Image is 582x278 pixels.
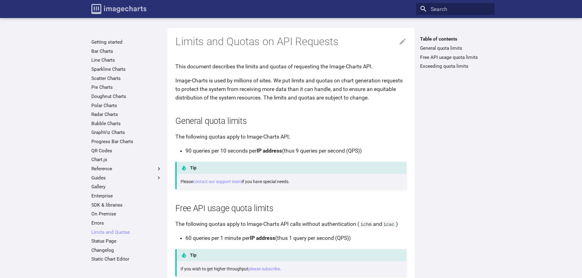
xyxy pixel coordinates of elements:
[193,179,242,184] a: contact our support team
[416,3,495,15] input: Search
[91,175,162,181] label: Guides
[91,75,162,81] a: Scatter Charts
[175,115,407,127] h2: General quota limits
[181,178,402,185] p: Please if you have special needs.
[248,266,280,271] a: please subscribe
[91,129,162,135] a: GraphViz Charts
[91,193,162,199] a: Enterprise
[91,39,162,45] a: Getting started
[91,84,162,90] a: Pie Charts
[91,202,162,208] a: SDK & libraries
[91,247,162,253] a: Changelog
[420,45,491,51] a: General quota limits
[175,132,407,141] p: The following quotas apply to Image-Charts API;
[175,203,407,215] h2: Free API usage quota limits
[175,162,407,174] p: Tip
[91,166,162,172] label: Reference
[91,148,162,154] a: QR Codes
[91,111,162,117] a: Radar Charts
[91,139,162,145] a: Progress Bar Charts
[181,265,402,273] p: If you wish to get higher throughput .
[91,256,162,262] a: Static Chart Editor
[91,121,162,127] a: Bubble Charts
[175,35,407,49] h1: Limits and Quotas on API Requests
[175,76,407,102] p: Image-Charts is used by millions of sites. We put limits and quotas on chart generation requests ...
[420,63,491,69] a: Exceeding quota limits
[359,221,373,227] code: ichm
[91,57,162,63] a: Line Charts
[91,103,162,109] a: Polar Charts
[257,148,282,154] strong: IP address
[91,157,162,163] a: Chart.js
[185,234,407,242] li: 60 queries per 1 minute per (thus 1 query per second (QPS))
[91,93,162,99] a: Doughnut Charts
[175,249,407,261] p: Tip
[382,221,396,227] code: icac
[416,36,495,42] label: Table of contents
[91,4,146,14] img: logo
[416,36,495,69] nav: Table of contents
[175,62,407,71] p: This document describes the limits and quotas of requesting the Image-Charts API.
[91,211,162,217] a: On Premise
[91,66,162,72] a: Sparkline Charts
[91,229,162,235] a: Limits and Quotas
[250,235,275,241] strong: IP address
[91,184,162,190] a: Gallery
[420,54,491,60] a: Free API usage quota limits
[89,1,149,16] a: Image-Charts documentation
[185,146,407,155] li: 90 queries per 10 seconds per (thus 9 queries per second (QPS))
[91,238,162,244] a: Status Page
[91,220,162,226] a: Errors
[91,48,162,54] a: Bar Charts
[175,220,407,228] p: The following quotas apply to Image-Charts API calls without authentication ( and )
